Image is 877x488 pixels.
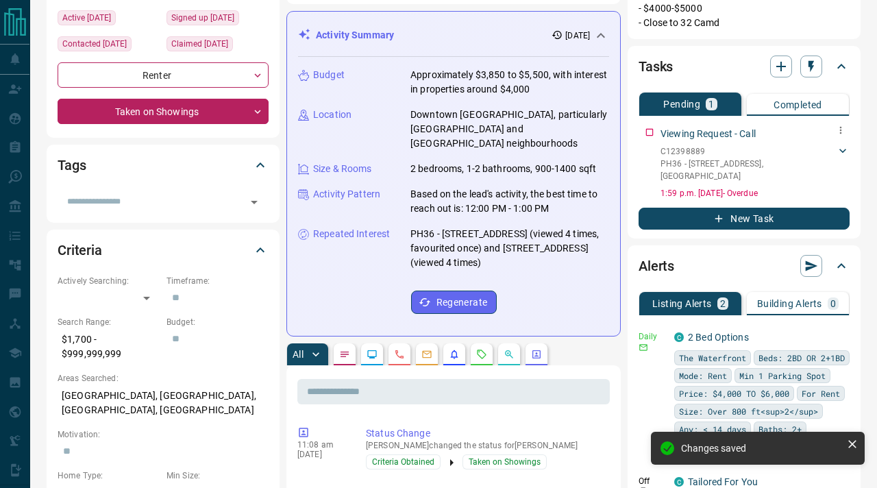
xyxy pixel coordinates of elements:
[58,234,269,267] div: Criteria
[166,275,269,287] p: Timeframe:
[410,162,596,176] p: 2 bedrooms, 1-2 bathrooms, 900-1400 sqft
[639,56,673,77] h2: Tasks
[313,68,345,82] p: Budget
[469,455,541,469] span: Taken on Showings
[366,426,604,441] p: Status Change
[313,227,390,241] p: Repeated Interest
[58,36,160,56] div: Fri Apr 23 2021
[58,239,102,261] h2: Criteria
[639,208,850,230] button: New Task
[679,404,818,418] span: Size: Over 800 ft<sup>2</sup>
[663,99,700,109] p: Pending
[313,108,351,122] p: Location
[58,372,269,385] p: Areas Searched:
[410,68,609,97] p: Approximately $3,850 to $5,500, with interest in properties around $4,000
[679,387,789,400] span: Price: $4,000 TO $6,000
[688,476,758,487] a: Tailored For You
[639,50,850,83] div: Tasks
[297,450,345,459] p: [DATE]
[298,23,609,48] div: Activity Summary[DATE]
[679,369,727,382] span: Mode: Rent
[660,143,850,185] div: C12398889PH36 - [STREET_ADDRESS],[GEOGRAPHIC_DATA]
[679,351,746,365] span: The Waterfront
[639,343,648,352] svg: Email
[372,455,434,469] span: Criteria Obtained
[410,187,609,216] p: Based on the lead's activity, the best time to reach out is: 12:00 PM - 1:00 PM
[476,349,487,360] svg: Requests
[802,387,840,400] span: For Rent
[367,349,378,360] svg: Lead Browsing Activity
[639,249,850,282] div: Alerts
[58,10,160,29] div: Sun Sep 14 2025
[660,187,850,199] p: 1:59 p.m. [DATE] - Overdue
[708,99,714,109] p: 1
[660,127,756,141] p: Viewing Request - Call
[58,62,269,88] div: Renter
[166,316,269,328] p: Budget:
[58,99,269,124] div: Taken on Showings
[58,316,160,328] p: Search Range:
[639,475,666,487] p: Off
[757,299,822,308] p: Building Alerts
[293,350,304,359] p: All
[171,11,234,25] span: Signed up [DATE]
[758,422,802,436] span: Baths: 2+
[58,154,86,176] h2: Tags
[639,330,666,343] p: Daily
[58,428,269,441] p: Motivation:
[565,29,590,42] p: [DATE]
[774,100,822,110] p: Completed
[58,149,269,182] div: Tags
[411,291,497,314] button: Regenerate
[166,36,269,56] div: Wed Apr 07 2021
[639,255,674,277] h2: Alerts
[166,10,269,29] div: Mon Apr 05 2021
[660,145,836,158] p: C12398889
[531,349,542,360] svg: Agent Actions
[171,37,228,51] span: Claimed [DATE]
[652,299,712,308] p: Listing Alerts
[313,162,372,176] p: Size & Rooms
[758,351,845,365] span: Beds: 2BD OR 2+1BD
[297,440,345,450] p: 11:08 am
[830,299,836,308] p: 0
[394,349,405,360] svg: Calls
[58,469,160,482] p: Home Type:
[58,275,160,287] p: Actively Searching:
[410,227,609,270] p: PH36 - [STREET_ADDRESS] (viewed 4 times, favourited once) and [STREET_ADDRESS] (viewed 4 times)
[62,11,111,25] span: Active [DATE]
[245,193,264,212] button: Open
[660,158,836,182] p: PH36 - [STREET_ADDRESS] , [GEOGRAPHIC_DATA]
[674,332,684,342] div: condos.ca
[339,349,350,360] svg: Notes
[58,328,160,365] p: $1,700 - $999,999,999
[366,441,604,450] p: [PERSON_NAME] changed the status for [PERSON_NAME]
[739,369,826,382] span: Min 1 Parking Spot
[688,332,749,343] a: 2 Bed Options
[720,299,726,308] p: 2
[679,422,746,436] span: Any: < 14 days
[58,385,269,422] p: [GEOGRAPHIC_DATA], [GEOGRAPHIC_DATA], [GEOGRAPHIC_DATA], [GEOGRAPHIC_DATA]
[410,108,609,151] p: Downtown [GEOGRAPHIC_DATA], particularly [GEOGRAPHIC_DATA] and [GEOGRAPHIC_DATA] neighbourhoods
[449,349,460,360] svg: Listing Alerts
[313,187,380,202] p: Activity Pattern
[421,349,432,360] svg: Emails
[504,349,515,360] svg: Opportunities
[681,443,841,454] div: Changes saved
[166,469,269,482] p: Min Size:
[62,37,127,51] span: Contacted [DATE]
[316,28,394,42] p: Activity Summary
[674,477,684,487] div: condos.ca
